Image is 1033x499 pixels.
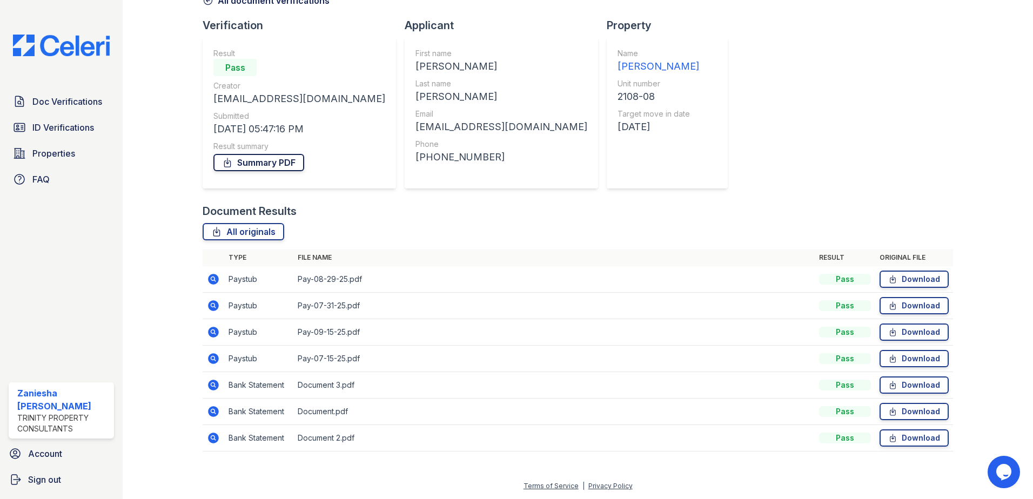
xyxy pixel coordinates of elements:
a: Download [880,350,949,367]
td: Pay-09-15-25.pdf [293,319,815,346]
td: Bank Statement [224,399,293,425]
a: ID Verifications [9,117,114,138]
div: Pass [819,327,871,338]
span: Account [28,447,62,460]
td: Bank Statement [224,372,293,399]
a: Download [880,323,949,341]
td: Paystub [224,319,293,346]
div: [DATE] 05:47:16 PM [213,122,385,137]
div: Pass [819,380,871,390]
div: Pass [819,274,871,285]
a: FAQ [9,168,114,190]
a: Download [880,376,949,394]
div: Document Results [203,204,297,219]
a: Terms of Service [524,482,579,490]
div: Pass [819,406,871,417]
span: Sign out [28,473,61,486]
a: Doc Verifications [9,91,114,112]
td: Pay-08-29-25.pdf [293,266,815,293]
div: Target move in date [618,109,699,119]
a: Properties [9,143,114,164]
th: Type [224,249,293,266]
div: Verification [203,18,405,33]
div: Submitted [213,111,385,122]
a: Download [880,271,949,288]
div: Result summary [213,141,385,152]
div: [EMAIL_ADDRESS][DOMAIN_NAME] [213,91,385,106]
div: Unit number [618,78,699,89]
td: Paystub [224,266,293,293]
div: Pass [819,353,871,364]
div: Pass [213,59,257,76]
div: Property [607,18,736,33]
div: 2108-08 [618,89,699,104]
span: ID Verifications [32,121,94,134]
th: Original file [875,249,953,266]
div: Creator [213,80,385,91]
div: [PERSON_NAME] [415,89,587,104]
th: File name [293,249,815,266]
td: Pay-07-15-25.pdf [293,346,815,372]
div: [PERSON_NAME] [415,59,587,74]
div: [PHONE_NUMBER] [415,150,587,165]
span: Doc Verifications [32,95,102,108]
a: Account [4,443,118,464]
div: Last name [415,78,587,89]
a: Summary PDF [213,154,304,171]
div: | [582,482,585,490]
td: Document 3.pdf [293,372,815,399]
div: [PERSON_NAME] [618,59,699,74]
span: Properties [32,147,75,160]
div: [EMAIL_ADDRESS][DOMAIN_NAME] [415,119,587,134]
a: Download [880,403,949,420]
td: Paystub [224,346,293,372]
iframe: chat widget [988,456,1022,488]
td: Paystub [224,293,293,319]
a: Privacy Policy [588,482,633,490]
div: Applicant [405,18,607,33]
td: Bank Statement [224,425,293,451]
a: All originals [203,223,284,240]
div: First name [415,48,587,59]
div: Trinity Property Consultants [17,413,110,434]
div: Zaniesha [PERSON_NAME] [17,387,110,413]
a: Download [880,429,949,447]
div: [DATE] [618,119,699,134]
td: Pay-07-31-25.pdf [293,293,815,319]
td: Document.pdf [293,399,815,425]
a: Sign out [4,469,118,490]
div: Name [618,48,699,59]
a: Download [880,297,949,314]
span: FAQ [32,173,50,186]
td: Document 2.pdf [293,425,815,451]
th: Result [815,249,875,266]
div: Email [415,109,587,119]
img: CE_Logo_Blue-a8612792a0a2168367f1c8372b55b34899dd931a85d93a1a3d3e32e68fde9ad4.png [4,35,118,56]
div: Result [213,48,385,59]
a: Name [PERSON_NAME] [618,48,699,74]
div: Pass [819,433,871,443]
div: Phone [415,139,587,150]
div: Pass [819,300,871,311]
